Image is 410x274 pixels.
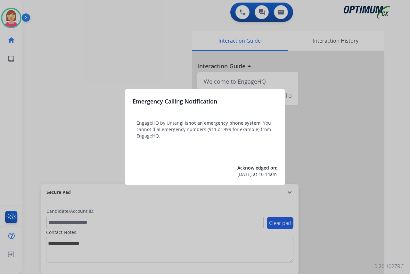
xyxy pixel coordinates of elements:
[258,171,277,178] span: 10:14am
[237,165,277,171] span: Acknowledged on:
[374,262,404,270] p: 0.20.1027RC
[237,171,252,178] span: [DATE]
[188,120,260,126] span: not an emergency phone system
[136,120,274,139] p: EngageHQ by Untangl is . You cannot dial emergency numbers (911 or 999 for example) from EngageHQ.
[133,97,217,106] h3: Emergency Calling Notification
[237,171,277,178] div: at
